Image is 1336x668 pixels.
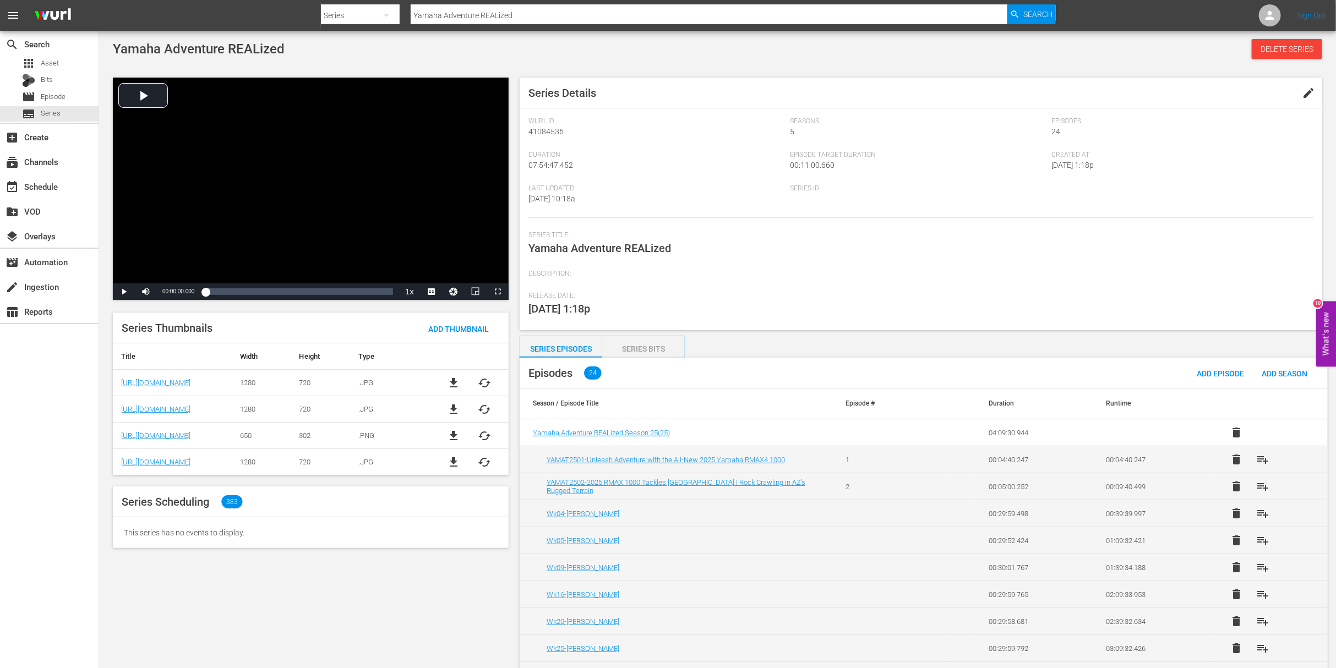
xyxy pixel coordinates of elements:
span: Seasons [790,117,1046,126]
span: Episode Target Duration [790,151,1046,160]
th: Season / Episode Title [520,388,832,419]
button: delete [1224,554,1250,581]
span: delete [1230,615,1244,628]
span: Add Thumbnail [419,325,498,333]
span: 07:54:47.452 [528,161,573,169]
td: 02:09:33.953 [1093,581,1210,608]
span: delete [1230,642,1244,655]
button: playlist_add [1250,608,1277,634]
button: Open Feedback Widget [1316,302,1336,367]
button: Search [1007,4,1056,24]
span: Episodes [1051,117,1307,126]
span: Series Scheduling [122,495,209,508]
td: 720 [291,396,351,423]
td: .JPG [350,396,429,423]
span: Series Title: [528,231,1308,240]
span: playlist_add [1257,615,1270,628]
button: cached [478,403,491,416]
td: 00:29:58.681 [976,608,1093,635]
span: delete [1230,561,1244,574]
span: Asset [22,57,35,70]
button: Add Episode [1188,363,1253,383]
span: playlist_add [1257,534,1270,547]
div: 10 [1313,299,1322,308]
button: delete [1224,419,1250,446]
th: Type [350,343,429,370]
span: Series Details [528,86,596,100]
td: 00:09:40.499 [1093,473,1210,500]
button: Picture-in-Picture [465,283,487,300]
a: Wk16-[PERSON_NAME] [547,590,619,599]
td: .JPG [350,449,429,475]
th: Episode # [832,388,950,419]
span: Series ID [790,184,1046,193]
span: Episode [22,90,35,103]
span: Automation [6,256,19,269]
span: Yamaha Adventure REALized Season 25 ( 25 ) [533,429,670,437]
button: Captions [421,283,443,300]
span: VOD [6,205,19,218]
span: playlist_add [1257,507,1270,520]
button: cached [478,376,491,390]
span: file_download [447,403,460,416]
span: 24 [584,366,602,380]
td: 03:09:32.426 [1093,635,1210,662]
th: Duration [976,388,1093,419]
a: [URL][DOMAIN_NAME] [121,405,190,413]
button: playlist_add [1250,446,1277,473]
td: 2 [832,473,950,500]
span: delete [1230,534,1244,547]
th: Title [113,343,232,370]
td: 650 [232,423,291,449]
td: 302 [291,423,351,449]
span: delete [1230,426,1244,439]
span: Delete Series [1252,45,1322,53]
span: file_download [447,429,460,442]
button: Delete Series [1252,39,1322,59]
td: 720 [291,370,351,396]
span: Channels [6,156,19,169]
span: delete [1230,588,1244,601]
span: 5 [790,127,794,136]
span: Add Episode [1188,369,1253,378]
span: Ingestion [6,281,19,294]
td: 01:09:32.421 [1093,527,1210,554]
span: edit [1302,86,1316,100]
span: playlist_add [1257,588,1270,601]
span: Create [6,131,19,144]
button: delete [1224,446,1250,473]
span: Series Thumbnails [122,321,212,335]
button: delete [1224,608,1250,634]
button: cached [478,429,491,442]
td: 00:05:00.252 [976,473,1093,500]
a: [URL][DOMAIN_NAME] [121,379,190,387]
span: 00:11:00.660 [790,161,835,169]
a: YAMAT2501-Unleash Adventure with the All-New 2025 Yamaha RMAX4 1000 [547,456,785,464]
a: file_download [447,456,460,469]
span: Release Date: [528,292,1308,300]
span: delete [1230,480,1244,493]
td: .PNG [350,423,429,449]
span: playlist_add [1257,480,1270,493]
span: Bits [41,74,53,85]
td: 00:29:59.498 [976,500,1093,527]
span: Yamaha Adventure REALized [528,242,671,255]
div: Progress Bar [205,288,393,295]
span: Wurl Id [528,117,784,126]
td: 00:30:01.767 [976,554,1093,581]
a: [URL][DOMAIN_NAME] [121,431,190,440]
button: edit [1296,80,1322,106]
td: 01:39:34.188 [1093,554,1210,581]
button: cached [478,456,491,469]
td: .JPG [350,370,429,396]
th: Height [291,343,351,370]
button: Playback Rate [399,283,421,300]
a: file_download [447,376,460,390]
span: 383 [221,495,242,508]
span: Description: [528,270,1308,278]
td: 00:04:40.247 [976,446,1093,473]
